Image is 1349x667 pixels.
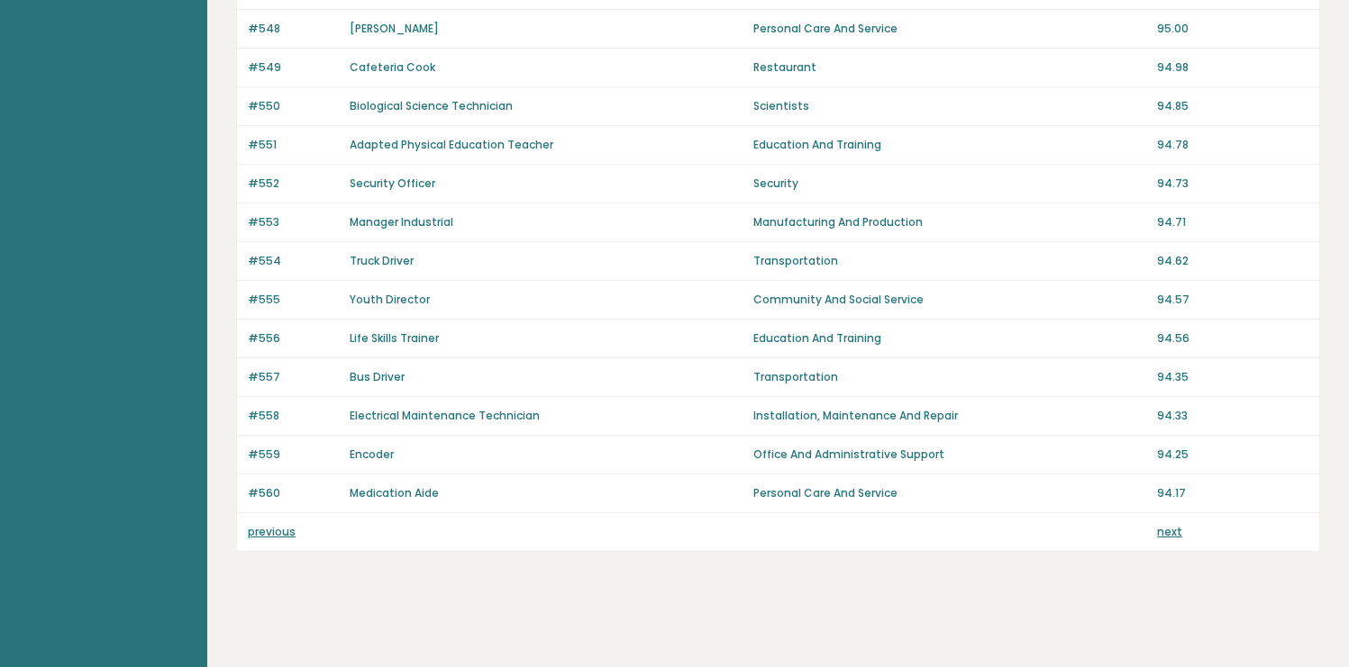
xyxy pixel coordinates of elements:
a: Security Officer [350,176,435,191]
a: Cafeteria Cook [350,59,435,75]
p: 94.56 [1157,330,1308,347]
p: #549 [248,59,339,76]
p: 94.62 [1157,253,1308,269]
a: Truck Driver [350,253,414,268]
a: [PERSON_NAME] [350,21,439,36]
p: 94.35 [1157,369,1308,385]
p: Scientists [753,98,1146,114]
p: #548 [248,21,339,37]
p: Manufacturing And Production [753,214,1146,230]
p: #559 [248,446,339,463]
p: Restaurant [753,59,1146,76]
a: Medication Aide [350,485,439,500]
p: #554 [248,253,339,269]
p: Education And Training [753,137,1146,153]
a: Life Skills Trainer [350,330,439,346]
a: Biological Science Technician [350,98,513,113]
p: Office And Administrative Support [753,446,1146,463]
p: #560 [248,485,339,501]
p: #553 [248,214,339,230]
p: 94.17 [1157,485,1308,501]
p: #557 [248,369,339,385]
p: Transportation [753,369,1146,385]
p: 94.85 [1157,98,1308,114]
p: 94.25 [1157,446,1308,463]
p: #552 [248,176,339,192]
a: next [1157,524,1182,539]
a: previous [248,524,296,539]
p: Community And Social Service [753,292,1146,308]
p: Personal Care And Service [753,21,1146,37]
p: 94.98 [1157,59,1308,76]
p: #551 [248,137,339,153]
p: 94.73 [1157,176,1308,192]
p: Transportation [753,253,1146,269]
p: Education And Training [753,330,1146,347]
p: Personal Care And Service [753,485,1146,501]
p: #555 [248,292,339,308]
a: Encoder [350,446,394,462]
p: 94.78 [1157,137,1308,153]
p: #556 [248,330,339,347]
p: Security [753,176,1146,192]
a: Manager Industrial [350,214,453,230]
a: Bus Driver [350,369,405,384]
a: Electrical Maintenance Technician [350,408,540,423]
p: Installation, Maintenance And Repair [753,408,1146,424]
p: #550 [248,98,339,114]
p: 94.33 [1157,408,1308,424]
p: 94.71 [1157,214,1308,230]
p: #558 [248,408,339,424]
p: 94.57 [1157,292,1308,308]
a: Adapted Physical Education Teacher [350,137,553,152]
a: Youth Director [350,292,430,307]
p: 95.00 [1157,21,1308,37]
